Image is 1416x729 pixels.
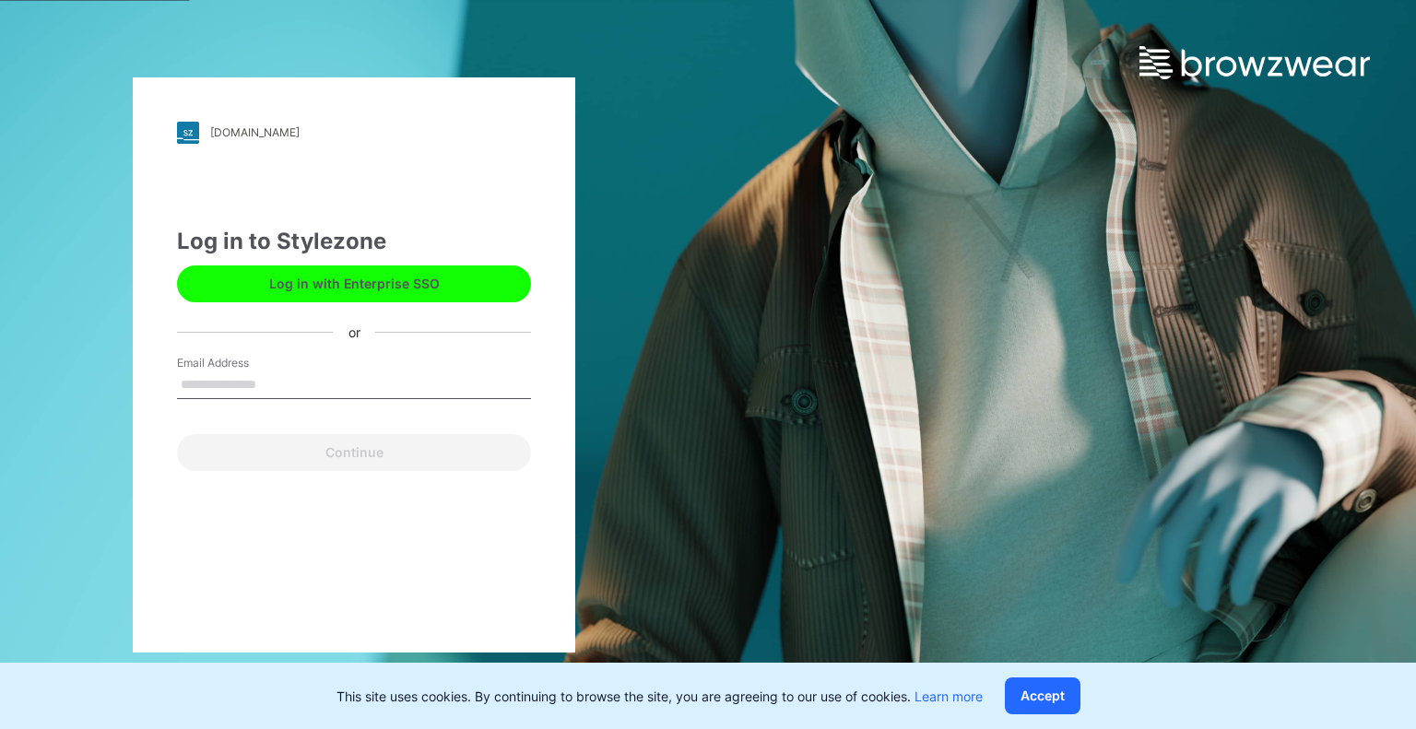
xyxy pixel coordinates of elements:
a: Learn more [914,688,983,704]
div: [DOMAIN_NAME] [210,125,300,139]
div: Log in to Stylezone [177,225,531,258]
img: browzwear-logo.e42bd6dac1945053ebaf764b6aa21510.svg [1139,46,1370,79]
label: Email Address [177,355,306,371]
button: Accept [1005,677,1080,714]
button: Log in with Enterprise SSO [177,265,531,302]
img: stylezone-logo.562084cfcfab977791bfbf7441f1a819.svg [177,122,199,144]
div: or [334,323,375,342]
a: [DOMAIN_NAME] [177,122,531,144]
p: This site uses cookies. By continuing to browse the site, you are agreeing to our use of cookies. [336,687,983,706]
